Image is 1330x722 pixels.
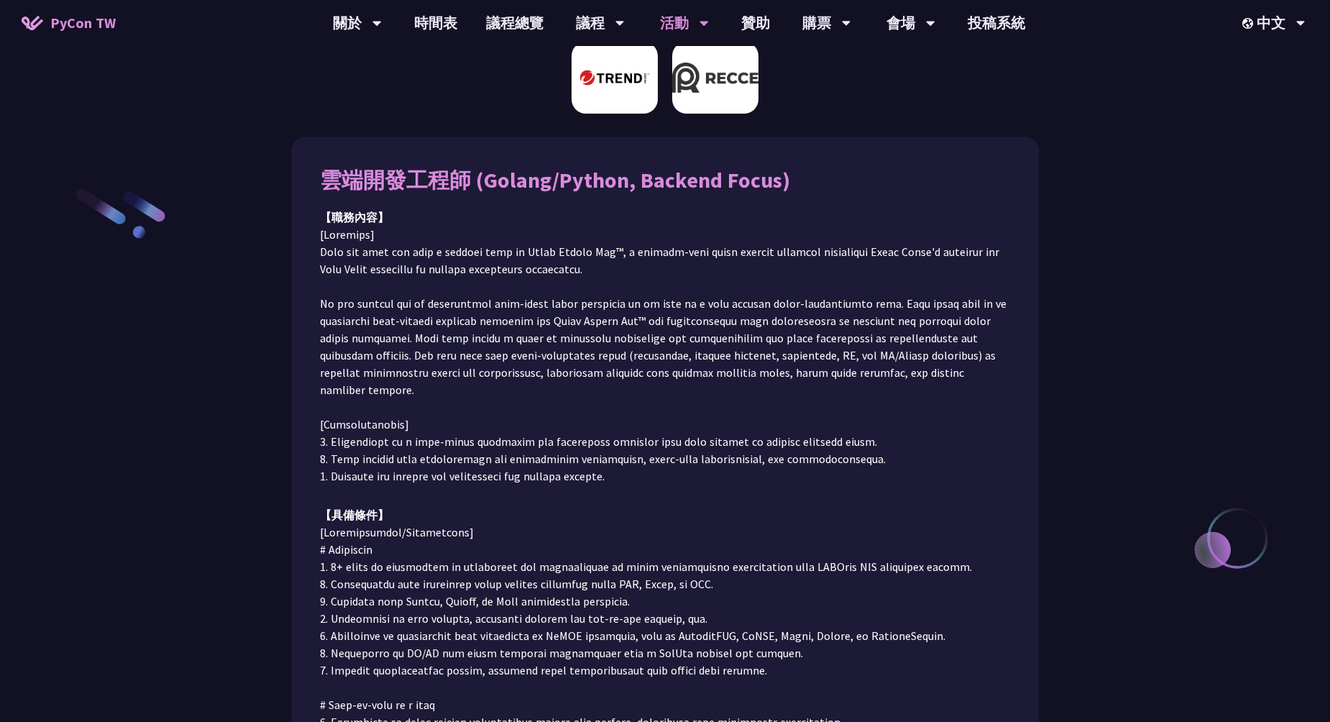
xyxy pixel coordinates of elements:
[1242,18,1257,29] img: Locale Icon
[320,506,1010,524] div: 【具備條件】
[22,16,43,30] img: Home icon of PyCon TW 2025
[320,165,1010,194] div: 雲端開發工程師 (Golang/Python, Backend Focus)
[320,226,1010,485] p: [Loremips] Dolo sit amet con adip e seddoei temp in Utlab Etdolo Mag™, a enimadm-veni quisn exerc...
[572,42,658,114] img: 趨勢科技 Trend Micro
[320,209,1010,226] div: 【職務內容】
[7,5,130,41] a: PyCon TW
[50,12,116,34] span: PyCon TW
[672,42,758,114] img: Recce | join us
